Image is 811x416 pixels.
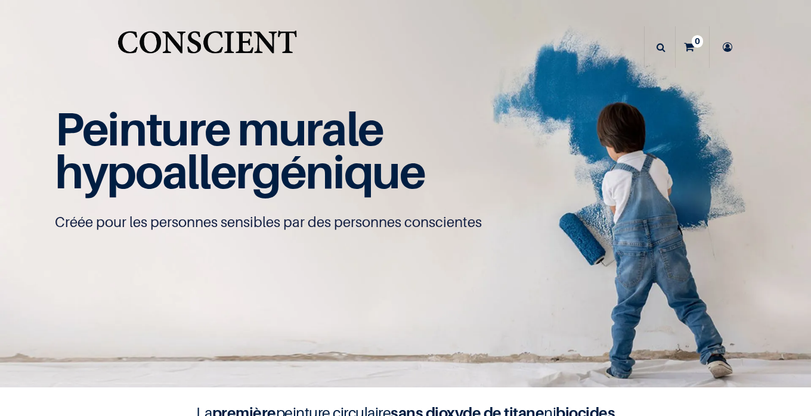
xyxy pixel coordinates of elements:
img: Conscient [115,24,299,71]
a: Logo of Conscient [115,24,299,71]
p: Créée pour les personnes sensibles par des personnes conscientes [55,213,756,232]
sup: 0 [692,35,703,47]
a: 0 [676,26,709,68]
span: Peinture murale [55,101,383,156]
span: hypoallergénique [55,144,425,199]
